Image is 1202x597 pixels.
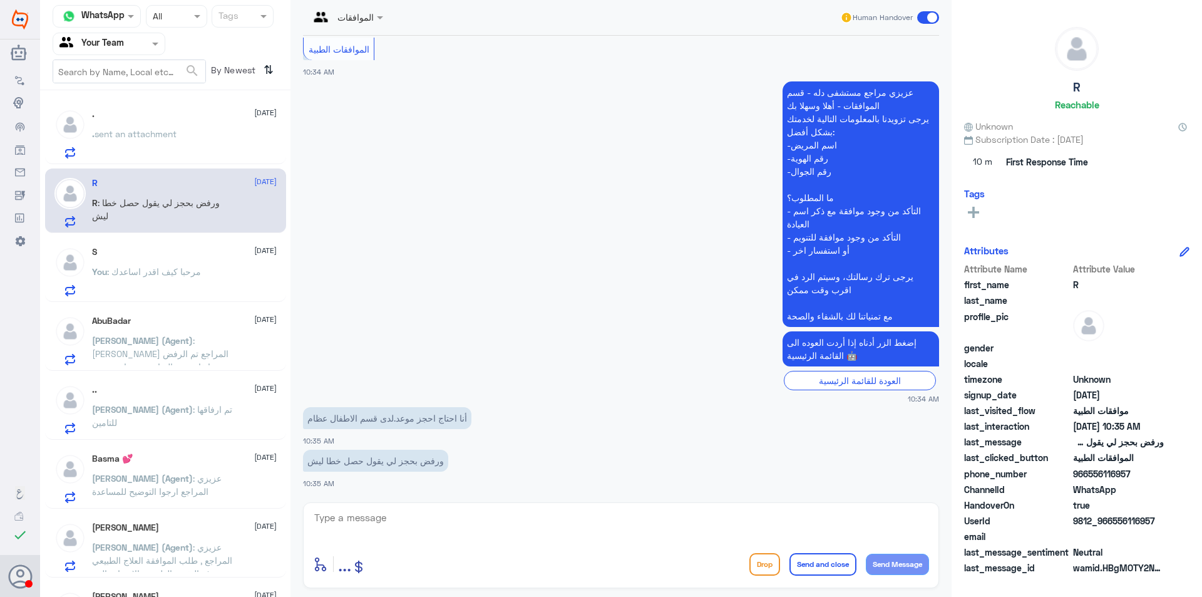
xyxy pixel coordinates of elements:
[749,553,780,576] button: Drop
[1073,278,1164,291] span: R
[964,388,1071,402] span: signup_date
[54,454,86,485] img: defaultAdmin.png
[54,109,86,140] img: defaultAdmin.png
[789,553,856,576] button: Send and close
[254,314,277,325] span: [DATE]
[964,341,1071,355] span: gender
[303,68,334,76] span: 10:34 AM
[783,81,939,327] p: 6/10/2025, 10:34 AM
[92,454,133,464] h5: Basma 💕
[964,420,1071,433] span: last_interaction
[185,61,200,81] button: search
[92,542,193,553] span: [PERSON_NAME] (Agent)
[964,435,1071,449] span: last_message
[1073,451,1164,464] span: الموافقات الطبية
[254,521,277,532] span: [DATE]
[206,60,259,85] span: By Newest
[92,247,97,257] h5: S
[964,373,1071,386] span: timezone
[254,452,277,463] span: [DATE]
[59,34,78,53] img: yourTeam.svg
[964,404,1071,417] span: last_visited_flow
[254,383,277,394] span: [DATE]
[1073,357,1164,370] span: null
[107,266,201,277] span: : مرحبا كيف اقدر اساعدك
[95,128,177,139] span: sent an attachment
[303,437,334,445] span: 10:35 AM
[964,278,1071,291] span: first_name
[964,262,1071,276] span: Attribute Name
[1073,80,1081,95] h5: R
[853,12,913,23] span: Human Handover
[1073,420,1164,433] span: 2025-10-06T07:35:17.527Z
[338,553,351,575] span: ...
[54,522,86,554] img: defaultAdmin.png
[309,44,369,55] span: الموافقات الطبية
[92,178,98,189] h5: R
[59,7,78,26] img: whatsapp.png
[54,385,86,416] img: defaultAdmin.png
[964,188,985,199] h6: Tags
[964,294,1071,307] span: last_name
[1073,483,1164,496] span: 2
[92,316,131,326] h5: AbuBadar
[1073,388,1164,402] span: 2025-10-06T07:34:19.114Z
[92,404,193,415] span: [PERSON_NAME] (Agent)
[54,178,86,209] img: defaultAdmin.png
[964,561,1071,574] span: last_message_id
[1073,373,1164,386] span: Unknown
[964,133,1189,146] span: Subscription Date : [DATE]
[8,564,32,588] button: Avatar
[264,60,274,80] i: ⇅
[1073,467,1164,480] span: 966556116957
[303,450,448,472] p: 6/10/2025, 10:35 AM
[866,554,929,575] button: Send Message
[964,245,1009,256] h6: Attributes
[92,522,159,533] h5: Abdullah Nassar
[54,247,86,278] img: defaultAdmin.png
[964,499,1071,512] span: HandoverOn
[92,385,97,395] h5: ..
[964,310,1071,339] span: profile_pic
[12,9,28,29] img: Widebot Logo
[964,546,1071,559] span: last_message_sentiment
[784,371,936,390] div: العودة للقائمة الرئيسية
[92,109,95,120] h5: .
[185,63,200,78] span: search
[254,176,277,187] span: [DATE]
[92,197,98,208] span: R
[1073,262,1164,276] span: Attribute Value
[964,514,1071,527] span: UserId
[1073,499,1164,512] span: true
[1073,435,1164,449] span: ورفض بحجز لي يقول حصل خطا ليش
[303,479,334,487] span: 10:35 AM
[964,483,1071,496] span: ChannelId
[1006,155,1088,169] span: First Response Time
[1073,546,1164,559] span: 0
[53,60,205,83] input: Search by Name, Local etc…
[92,266,107,277] span: You
[1073,341,1164,355] span: null
[1073,310,1104,341] img: defaultAdmin.png
[92,335,193,346] span: [PERSON_NAME] (Agent)
[1055,99,1099,110] h6: Reachable
[254,107,277,118] span: [DATE]
[964,120,1013,133] span: Unknown
[217,9,239,25] div: Tags
[964,467,1071,480] span: phone_number
[54,316,86,347] img: defaultAdmin.png
[92,197,220,221] span: : ورفض بحجز لي يقول حصل خطا ليش
[303,407,471,429] p: 6/10/2025, 10:35 AM
[1073,404,1164,417] span: موافقات الطبية
[964,530,1071,543] span: email
[254,245,277,256] span: [DATE]
[1073,514,1164,527] span: 9812_966556116957
[783,331,939,366] p: 6/10/2025, 10:34 AM
[1056,28,1098,70] img: defaultAdmin.png
[338,550,351,578] button: ...
[1073,561,1164,574] span: wamid.HBgMOTY2NTU2MTE2OTU3FQIAEhgUM0E0MDE2QUJFN0E4QjExNzUxRTYA
[13,527,28,542] i: check
[964,451,1071,464] span: last_clicked_button
[964,357,1071,370] span: locale
[1073,530,1164,543] span: null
